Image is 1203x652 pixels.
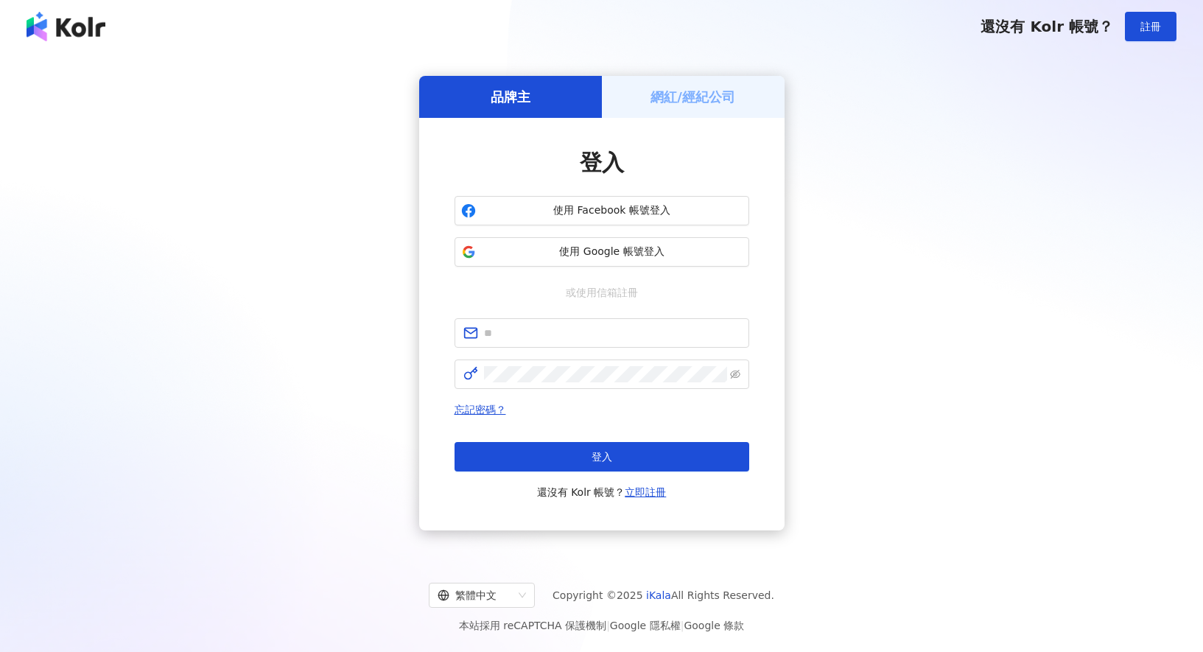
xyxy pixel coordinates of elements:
button: 使用 Google 帳號登入 [455,237,749,267]
button: 註冊 [1125,12,1176,41]
span: 登入 [580,150,624,175]
a: 立即註冊 [625,486,666,498]
a: 忘記密碼？ [455,404,506,416]
span: eye-invisible [730,369,740,379]
span: 登入 [592,451,612,463]
button: 登入 [455,442,749,472]
img: logo [27,12,105,41]
span: 註冊 [1140,21,1161,32]
a: Google 隱私權 [610,620,681,631]
span: 還沒有 Kolr 帳號？ [537,483,667,501]
span: Copyright © 2025 All Rights Reserved. [553,586,774,604]
span: 還沒有 Kolr 帳號？ [981,18,1113,35]
span: | [681,620,684,631]
span: 使用 Google 帳號登入 [482,245,743,259]
span: 或使用信箱註冊 [555,284,648,301]
span: 使用 Facebook 帳號登入 [482,203,743,218]
span: | [606,620,610,631]
button: 使用 Facebook 帳號登入 [455,196,749,225]
a: Google 條款 [684,620,744,631]
h5: 品牌主 [491,88,530,106]
div: 繁體中文 [438,583,513,607]
a: iKala [646,589,671,601]
h5: 網紅/經紀公司 [650,88,735,106]
span: 本站採用 reCAPTCHA 保護機制 [459,617,744,634]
